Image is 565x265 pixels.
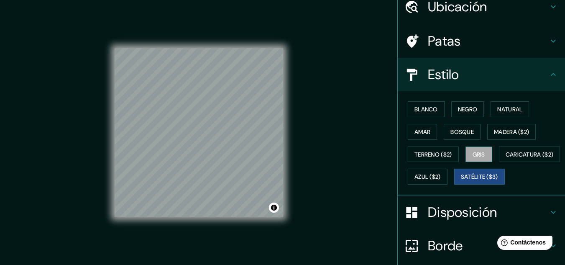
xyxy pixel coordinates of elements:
div: Patas [398,24,565,58]
button: Blanco [408,101,445,117]
button: Azul ($2) [408,169,447,185]
font: Amar [414,128,430,136]
font: Estilo [428,66,459,83]
iframe: Lanzador de widgets de ayuda [491,232,556,256]
button: Natural [491,101,529,117]
font: Borde [428,237,463,255]
button: Madera ($2) [487,124,536,140]
button: Negro [451,101,484,117]
font: Natural [497,105,522,113]
div: Borde [398,229,565,262]
button: Satélite ($3) [454,169,505,185]
button: Amar [408,124,437,140]
font: Patas [428,32,461,50]
font: Terreno ($2) [414,151,452,158]
font: Azul ($2) [414,173,441,181]
font: Blanco [414,105,438,113]
button: Gris [465,147,492,162]
font: Negro [458,105,478,113]
font: Satélite ($3) [461,173,498,181]
font: Caricatura ($2) [506,151,554,158]
canvas: Mapa [115,48,283,217]
button: Bosque [444,124,481,140]
div: Disposición [398,196,565,229]
button: Activar o desactivar atribución [269,203,279,213]
font: Bosque [450,128,474,136]
font: Madera ($2) [494,128,529,136]
button: Caricatura ($2) [499,147,560,162]
font: Disposición [428,203,497,221]
button: Terreno ($2) [408,147,459,162]
div: Estilo [398,58,565,91]
font: Gris [473,151,485,158]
